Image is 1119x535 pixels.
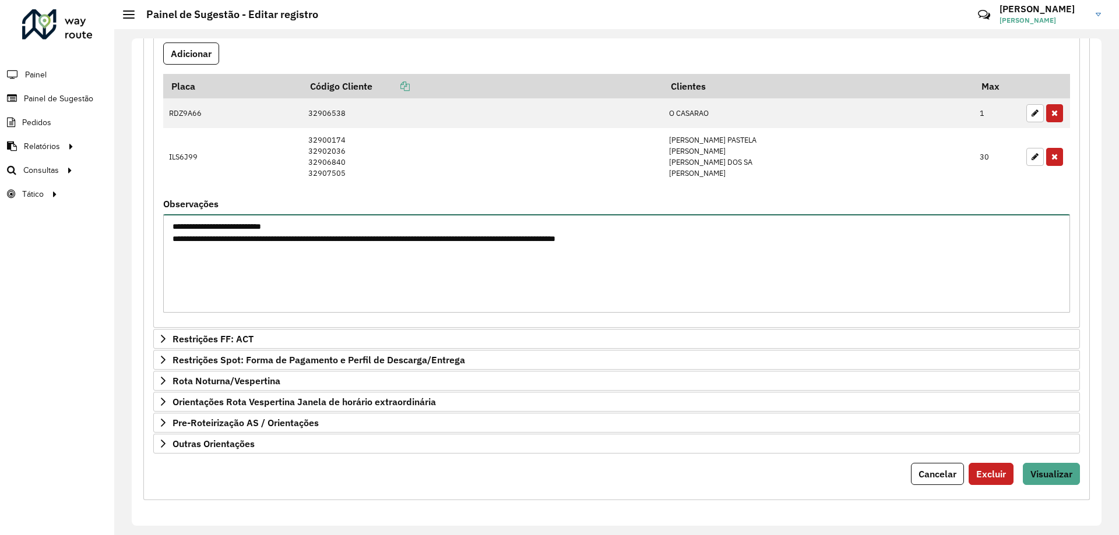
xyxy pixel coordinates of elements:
td: O CASARAO [663,98,973,129]
td: RDZ9A66 [163,98,302,129]
span: Rota Noturna/Vespertina [173,376,280,385]
a: Copiar [372,80,410,92]
th: Clientes [663,74,973,98]
span: Visualizar [1030,468,1072,480]
span: Excluir [976,468,1006,480]
span: Orientações Rota Vespertina Janela de horário extraordinária [173,397,436,406]
label: Observações [163,197,219,211]
button: Cancelar [911,463,964,485]
a: Pre-Roteirização AS / Orientações [153,413,1080,433]
span: Painel de Sugestão [24,93,93,105]
button: Adicionar [163,42,219,65]
a: Restrições Spot: Forma de Pagamento e Perfil de Descarga/Entrega [153,350,1080,370]
span: Outras Orientações [173,439,255,448]
h2: Painel de Sugestão - Editar registro [135,8,318,21]
span: Pedidos [22,116,51,129]
a: Outras Orientações [153,434,1080,453]
td: [PERSON_NAME] PASTELA [PERSON_NAME] [PERSON_NAME] DOS SA [PERSON_NAME] [663,128,973,185]
th: Max [974,74,1021,98]
span: Painel [25,69,47,81]
a: Rota Noturna/Vespertina [153,371,1080,391]
td: 32906538 [302,98,663,129]
span: Restrições FF: ACT [173,334,254,343]
button: Visualizar [1023,463,1080,485]
th: Placa [163,74,302,98]
th: Código Cliente [302,74,663,98]
button: Excluir [969,463,1014,485]
td: 1 [974,98,1021,129]
span: Pre-Roteirização AS / Orientações [173,418,319,427]
td: 30 [974,128,1021,185]
span: Tático [22,188,44,200]
span: Consultas [23,164,59,176]
span: Cancelar [919,468,956,480]
a: Contato Rápido [972,2,997,27]
td: 32900174 32902036 32906840 32907505 [302,128,663,185]
span: Restrições Spot: Forma de Pagamento e Perfil de Descarga/Entrega [173,355,465,364]
td: ILS6J99 [163,128,302,185]
h3: [PERSON_NAME] [1000,3,1087,15]
a: Restrições FF: ACT [153,329,1080,349]
span: [PERSON_NAME] [1000,15,1087,26]
span: Relatórios [24,140,60,153]
a: Orientações Rota Vespertina Janela de horário extraordinária [153,392,1080,412]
